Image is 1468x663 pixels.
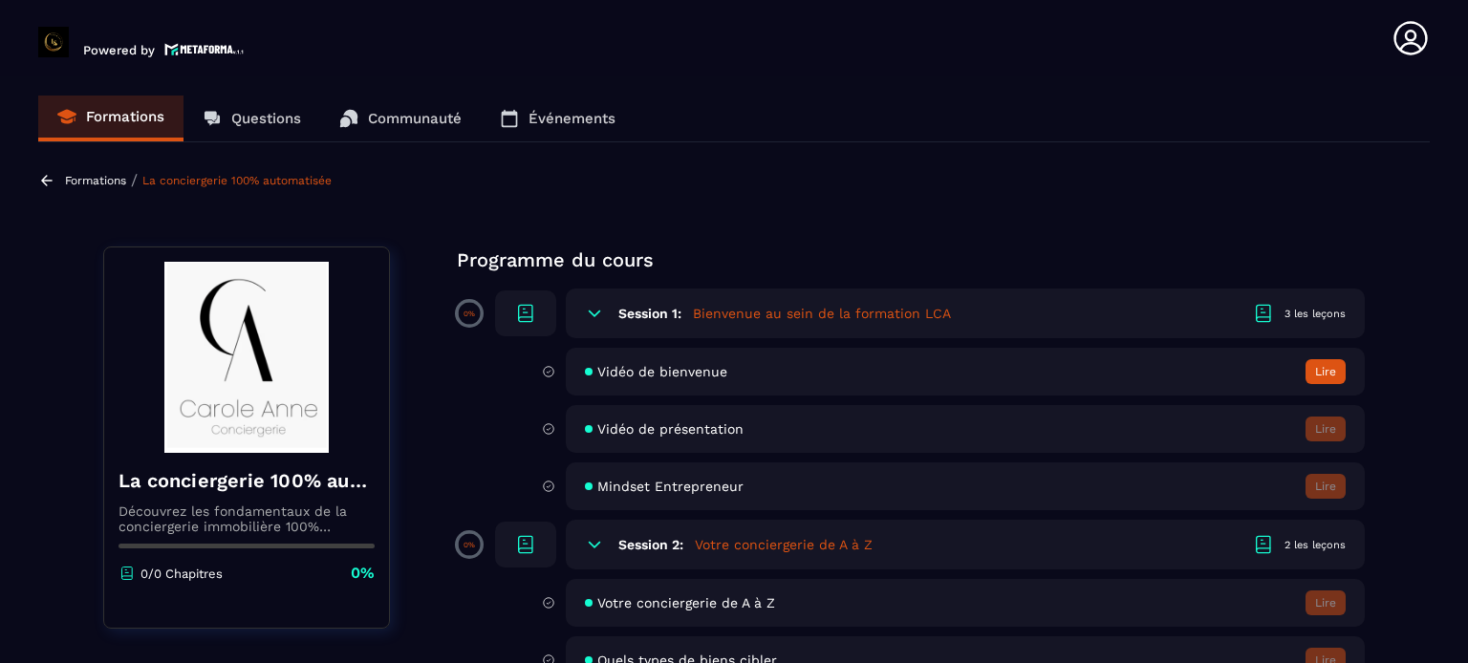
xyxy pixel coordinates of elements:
[597,421,744,437] span: Vidéo de présentation
[119,467,375,494] h4: La conciergerie 100% automatisée
[1284,307,1346,321] div: 3 les leçons
[38,27,69,57] img: logo-branding
[1306,359,1346,384] button: Lire
[695,535,873,554] h5: Votre conciergerie de A à Z
[320,96,481,141] a: Communauté
[368,110,462,127] p: Communauté
[86,108,164,125] p: Formations
[1306,590,1346,615] button: Lire
[618,306,681,321] h6: Session 1:
[1306,474,1346,499] button: Lire
[83,43,155,57] p: Powered by
[140,567,223,581] p: 0/0 Chapitres
[164,41,245,57] img: logo
[1284,538,1346,552] div: 2 les leçons
[231,110,301,127] p: Questions
[131,171,138,189] span: /
[1306,417,1346,441] button: Lire
[693,304,951,323] h5: Bienvenue au sein de la formation LCA
[65,174,126,187] a: Formations
[597,595,775,610] span: Votre conciergerie de A à Z
[38,96,183,141] a: Formations
[481,96,635,141] a: Événements
[351,563,375,584] p: 0%
[119,262,375,453] img: banner
[119,503,375,534] p: Découvrez les fondamentaux de la conciergerie immobilière 100% automatisée. Cette formation est c...
[464,541,475,549] p: 0%
[457,246,1365,273] p: Programme du cours
[529,110,615,127] p: Événements
[597,364,727,379] span: Vidéo de bienvenue
[183,96,320,141] a: Questions
[464,310,475,318] p: 0%
[142,174,332,187] a: La conciergerie 100% automatisée
[618,537,683,552] h6: Session 2:
[597,479,744,494] span: Mindset Entrepreneur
